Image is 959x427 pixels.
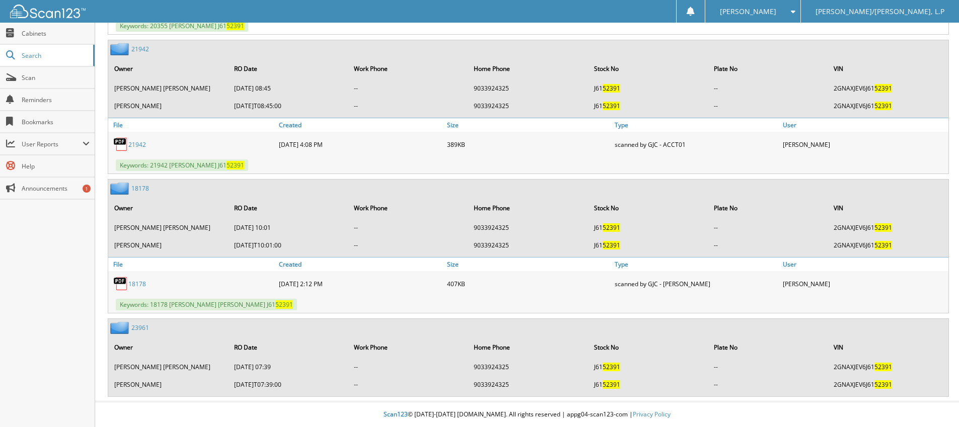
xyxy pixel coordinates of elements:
span: Bookmarks [22,118,90,126]
td: J61 [589,98,708,114]
th: Work Phone [349,58,468,79]
a: 21942 [128,140,146,149]
a: Size [445,258,613,271]
span: Reminders [22,96,90,104]
td: 2GNAXJEV6J61 [829,237,947,253]
span: Keywords: 20355 [PERSON_NAME] J61 [116,20,248,32]
span: Help [22,162,90,170]
div: [DATE] 4:08 PM [276,134,445,154]
span: User Reports [22,140,83,148]
td: [PERSON_NAME] [PERSON_NAME] [109,80,228,97]
div: 389KB [445,134,613,154]
span: 52391 [603,380,620,389]
span: 52391 [874,241,892,249]
th: Home Phone [469,337,587,358]
th: VIN [829,58,947,79]
th: Owner [109,58,228,79]
td: 9033924325 [469,237,587,253]
td: [DATE]T10:01:00 [229,237,348,253]
span: Scan [22,73,90,82]
a: Created [276,118,445,132]
th: Home Phone [469,58,587,79]
th: Plate No [709,198,828,218]
td: -- [709,237,828,253]
img: scan123-logo-white.svg [10,5,86,18]
td: [PERSON_NAME] [109,376,228,393]
th: Work Phone [349,198,468,218]
span: Keywords: 18178 [PERSON_NAME] [PERSON_NAME] J61 [116,299,297,310]
td: 9033924325 [469,359,587,375]
span: 52391 [603,102,620,110]
td: [PERSON_NAME] [PERSON_NAME] [109,359,228,375]
td: -- [349,98,468,114]
th: VIN [829,337,947,358]
th: Work Phone [349,337,468,358]
iframe: Chat Widget [909,379,959,427]
div: [DATE] 2:12 PM [276,274,445,294]
span: 52391 [603,241,620,249]
img: folder2.png [110,182,131,195]
span: Announcements [22,184,90,193]
td: [DATE]T08:45:00 [229,98,348,114]
td: [PERSON_NAME] [109,237,228,253]
td: -- [349,359,468,375]
span: 52391 [227,161,244,169]
td: [DATE]T07:39:00 [229,376,348,393]
span: 52391 [603,84,620,93]
span: 52391 [227,22,244,30]
a: 18178 [131,184,149,193]
td: -- [709,376,828,393]
th: Stock No [589,198,708,218]
td: -- [709,80,828,97]
a: User [780,258,948,271]
td: J61 [589,80,708,97]
td: 2GNAXJEV6J61 [829,98,947,114]
th: Plate No [709,337,828,358]
td: -- [709,219,828,236]
div: [PERSON_NAME] [780,274,948,294]
span: 52391 [874,102,892,110]
span: 52391 [874,363,892,371]
span: Cabinets [22,29,90,38]
td: J61 [589,237,708,253]
td: -- [709,359,828,375]
td: [DATE] 07:39 [229,359,348,375]
span: Search [22,51,88,60]
div: [PERSON_NAME] [780,134,948,154]
td: [PERSON_NAME] [PERSON_NAME] [109,219,228,236]
td: 2GNAXJEV6J61 [829,219,947,236]
th: Owner [109,198,228,218]
div: 1 [83,185,91,193]
th: Owner [109,337,228,358]
td: 9033924325 [469,80,587,97]
span: Keywords: 21942 [PERSON_NAME] J61 [116,159,248,171]
div: scanned by GJC - [PERSON_NAME] [612,274,780,294]
a: 21942 [131,45,149,53]
a: Type [612,258,780,271]
img: PDF.png [113,276,128,291]
a: File [108,258,276,271]
img: PDF.png [113,137,128,152]
span: 52391 [874,223,892,232]
td: [DATE] 10:01 [229,219,348,236]
a: Size [445,118,613,132]
img: folder2.png [110,43,131,55]
th: Plate No [709,58,828,79]
td: [DATE] 08:45 [229,80,348,97]
td: -- [349,80,468,97]
th: VIN [829,198,947,218]
span: Scan123 [384,410,408,418]
td: -- [349,237,468,253]
div: scanned by GJC - ACCT01 [612,134,780,154]
th: RO Date [229,198,348,218]
td: 9033924325 [469,219,587,236]
a: Privacy Policy [633,410,671,418]
td: J61 [589,376,708,393]
td: 9033924325 [469,376,587,393]
td: 2GNAXJEV6J61 [829,80,947,97]
a: 23961 [131,323,149,332]
span: [PERSON_NAME] [720,9,776,15]
div: © [DATE]-[DATE] [DOMAIN_NAME]. All rights reserved | appg04-scan123-com | [95,402,959,427]
th: Stock No [589,58,708,79]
